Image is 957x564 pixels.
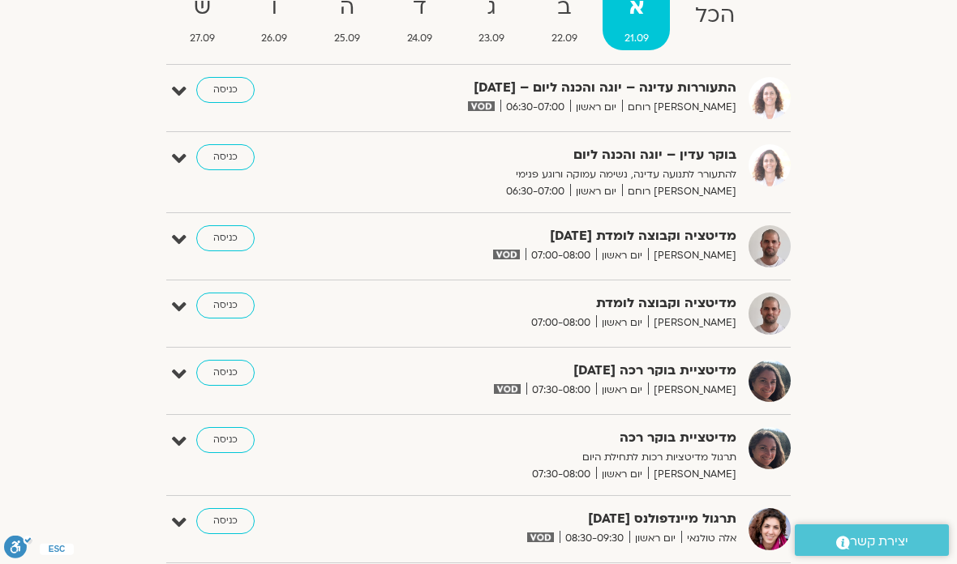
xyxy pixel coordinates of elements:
[385,30,454,47] span: 24.09
[388,360,736,382] strong: מדיטציית בוקר רכה [DATE]
[500,183,570,200] span: 06:30-07:00
[494,384,521,394] img: vodicon
[196,360,255,386] a: כניסה
[622,99,736,116] span: [PERSON_NAME] רוחם
[629,530,681,547] span: יום ראשון
[196,427,255,453] a: כניסה
[388,293,736,314] strong: מדיטציה וקבוצה לומדת
[468,101,495,111] img: vodicon
[596,314,648,331] span: יום ראשון
[596,466,648,483] span: יום ראשון
[795,524,949,556] a: יצירת קשר
[681,530,736,547] span: אלה טולנאי
[648,382,736,399] span: [PERSON_NAME]
[388,427,736,449] strong: מדיטציית בוקר רכה
[493,250,520,259] img: vodicon
[596,382,648,399] span: יום ראשון
[196,77,255,103] a: כניסה
[527,532,554,542] img: vodicon
[312,30,382,47] span: 25.09
[388,166,736,183] p: להתעורר לתנועה עדינה, נשימה עמוקה ורוגע פנימי
[196,144,255,170] a: כניסה
[500,99,570,116] span: 06:30-07:00
[240,30,310,47] span: 26.09
[622,183,736,200] span: [PERSON_NAME] רוחם
[196,508,255,534] a: כניסה
[530,30,599,47] span: 22.09
[196,293,255,318] a: כניסה
[570,183,622,200] span: יום ראשון
[560,530,629,547] span: 08:30-09:30
[457,30,527,47] span: 23.09
[168,30,237,47] span: 27.09
[196,225,255,251] a: כניסה
[850,531,908,553] span: יצירת קשר
[648,466,736,483] span: [PERSON_NAME]
[648,247,736,264] span: [PERSON_NAME]
[648,314,736,331] span: [PERSON_NAME]
[526,247,596,264] span: 07:00-08:00
[596,247,648,264] span: יום ראשון
[526,466,596,483] span: 07:30-08:00
[388,144,736,166] strong: בוקר עדין – יוגה והכנה ליום
[603,30,671,47] span: 21.09
[570,99,622,116] span: יום ראשון
[388,449,736,466] p: תרגול מדיטציות רכות לתחילת היום
[388,225,736,247] strong: מדיטציה וקבוצה לומדת [DATE]
[526,314,596,331] span: 07:00-08:00
[388,77,736,99] strong: התעוררות עדינה – יוגה והכנה ליום – [DATE]
[526,382,596,399] span: 07:30-08:00
[388,508,736,530] strong: תרגול מיינדפולנס [DATE]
